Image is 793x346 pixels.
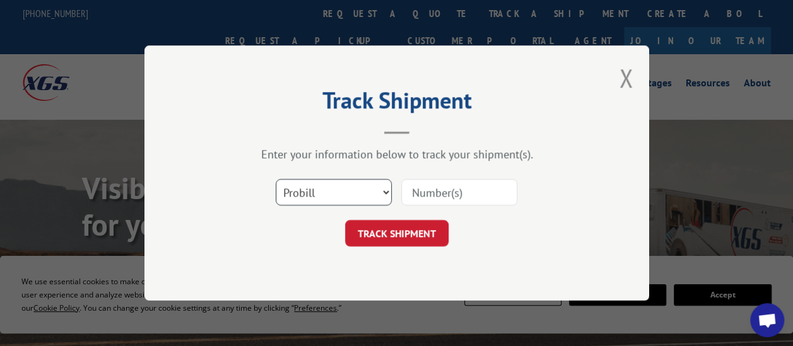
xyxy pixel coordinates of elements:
[620,61,633,95] button: Close modal
[401,179,517,205] input: Number(s)
[750,303,784,337] div: Open chat
[345,220,449,246] button: TRACK SHIPMENT
[208,147,586,161] div: Enter your information below to track your shipment(s).
[208,91,586,115] h2: Track Shipment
